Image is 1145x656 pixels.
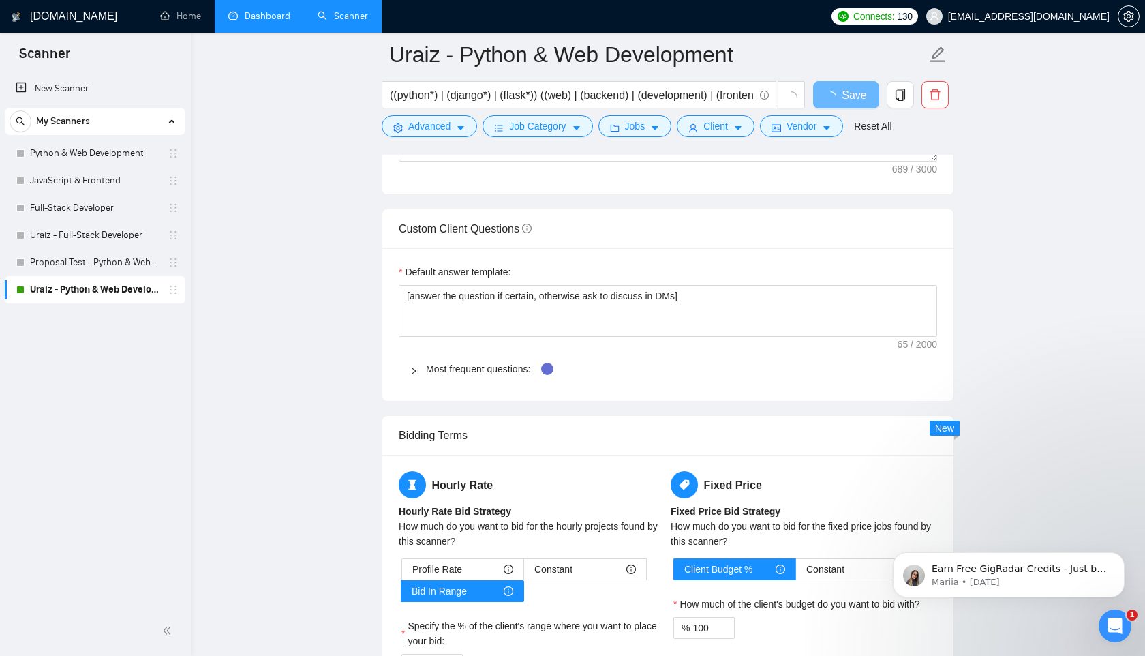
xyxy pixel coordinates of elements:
span: caret-down [572,123,581,133]
span: Connects: [853,9,894,24]
span: info-circle [504,586,513,596]
span: Custom Client Questions [399,223,532,235]
a: JavaScript & Frontend [30,167,159,194]
span: idcard [772,123,781,133]
span: hourglass [399,471,426,498]
span: My Scanners [36,108,90,135]
span: setting [393,123,403,133]
span: holder [168,284,179,295]
h5: Fixed Price [671,471,937,498]
img: upwork-logo.png [838,11,849,22]
span: loading [785,91,797,104]
b: Fixed Price Bid Strategy [671,506,780,517]
span: info-circle [776,565,785,574]
a: setting [1118,11,1140,22]
input: Scanner name... [389,38,926,72]
input: Search Freelance Jobs... [390,87,754,104]
span: holder [168,148,179,159]
span: Advanced [408,119,451,134]
a: New Scanner [16,75,174,102]
span: caret-down [650,123,660,133]
span: Vendor [787,119,816,134]
span: folder [610,123,620,133]
a: dashboardDashboard [228,10,290,22]
textarea: Default answer template: [399,285,937,337]
span: Bid In Range [412,581,467,601]
span: caret-down [733,123,743,133]
span: Job Category [509,119,566,134]
span: holder [168,230,179,241]
span: Client [703,119,728,134]
span: double-left [162,624,176,638]
iframe: Intercom live chat [1099,610,1131,642]
button: search [10,110,31,132]
span: bars [494,123,504,133]
h5: Hourly Rate [399,471,665,498]
span: holder [168,257,179,268]
span: Constant [806,559,844,580]
li: My Scanners [5,108,185,303]
span: info-circle [626,565,636,574]
label: Specify the % of the client's range where you want to place your bid: [401,618,662,648]
span: 130 [897,9,912,24]
a: Python & Web Development [30,140,159,167]
span: setting [1118,11,1139,22]
span: tag [671,471,698,498]
span: Earn Free GigRadar Credits - Just by Sharing Your Story! 💬 Want more credits for sending proposal... [59,40,235,376]
button: setting [1118,5,1140,27]
input: How much of the client's budget do you want to bid with? [692,618,734,638]
a: Uraiz - Python & Web Development [30,276,159,303]
span: user [930,12,939,21]
a: Full-Stack Developer [30,194,159,222]
span: info-circle [760,91,769,100]
li: New Scanner [5,75,185,102]
img: logo [12,6,21,28]
div: How much do you want to bid for the hourly projects found by this scanner? [399,519,665,549]
span: Scanner [8,44,81,72]
div: Tooltip anchor [541,363,553,375]
a: Reset All [854,119,891,134]
span: user [688,123,698,133]
span: holder [168,203,179,213]
span: Client Budget % [684,559,752,580]
a: Uraiz - Full-Stack Developer [30,222,159,249]
button: userClientcaret-down [677,115,754,137]
button: delete [921,81,949,108]
iframe: Intercom notifications message [872,524,1145,619]
span: Save [842,87,866,104]
a: homeHome [160,10,201,22]
p: Message from Mariia, sent 2w ago [59,53,235,65]
span: caret-down [456,123,465,133]
span: search [10,117,31,126]
button: idcardVendorcaret-down [760,115,843,137]
span: loading [825,91,842,102]
span: copy [887,89,913,101]
span: delete [922,89,948,101]
span: info-circle [522,224,532,233]
button: copy [887,81,914,108]
span: edit [929,46,947,63]
a: Proposal Test - Python & Web Development [30,249,159,276]
label: How much of the client's budget do you want to bid with? [673,597,920,612]
button: settingAdvancedcaret-down [382,115,477,137]
span: 1 [1127,610,1138,621]
span: Jobs [625,119,645,134]
label: Default answer template: [399,265,510,280]
div: Bidding Terms [399,416,937,455]
b: Hourly Rate Bid Strategy [399,506,511,517]
span: right [410,367,418,375]
span: Constant [534,559,572,580]
span: Profile Rate [412,559,462,580]
span: caret-down [822,123,831,133]
button: barsJob Categorycaret-down [483,115,592,137]
span: New [935,423,954,434]
div: Most frequent questions: [399,353,937,385]
div: How much do you want to bid for the fixed price jobs found by this scanner? [671,519,937,549]
button: folderJobscaret-down [598,115,672,137]
span: holder [168,175,179,186]
a: searchScanner [318,10,368,22]
button: Save [813,81,879,108]
a: Most frequent questions: [426,363,530,374]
